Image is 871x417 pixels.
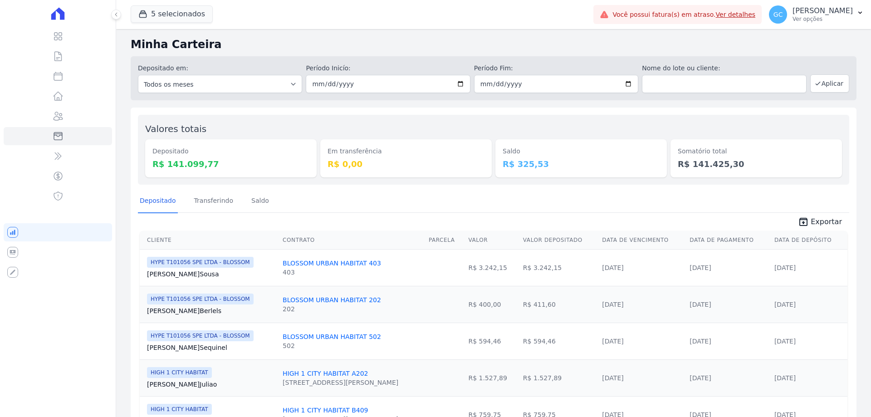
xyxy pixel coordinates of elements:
th: Parcela [425,231,465,250]
span: HIGH 1 CITY HABITAT [147,367,212,378]
a: BLOSSOM URBAN HABITAT 403 [283,260,381,267]
th: Data de Pagamento [686,231,771,250]
a: Depositado [138,190,178,213]
a: [DATE] [602,301,623,308]
a: [DATE] [774,374,796,382]
button: 5 selecionados [131,5,213,23]
dd: R$ 325,53 [503,158,660,170]
p: [PERSON_NAME] [793,6,853,15]
a: [PERSON_NAME]Juliao [147,380,275,389]
span: Exportar [811,216,842,227]
div: 502 [283,341,381,350]
a: [DATE] [602,374,623,382]
a: Transferindo [192,190,235,213]
p: Ver opções [793,15,853,23]
label: Nome do lote ou cliente: [642,64,806,73]
dt: Somatório total [678,147,835,156]
a: BLOSSOM URBAN HABITAT 502 [283,333,381,340]
label: Período Inicío: [306,64,470,73]
span: HYPE T101056 SPE LTDA - BLOSSOM [147,294,254,304]
div: 403 [283,268,381,277]
label: Período Fim: [474,64,638,73]
a: [DATE] [602,338,623,345]
td: R$ 400,00 [465,286,519,323]
th: Cliente [140,231,279,250]
dt: Depositado [152,147,309,156]
td: R$ 3.242,15 [465,249,519,286]
a: [DATE] [690,264,711,271]
a: [PERSON_NAME]Berlels [147,306,275,315]
a: [PERSON_NAME]Sequinel [147,343,275,352]
dd: R$ 141.099,77 [152,158,309,170]
i: unarchive [798,216,809,227]
label: Depositado em: [138,64,188,72]
td: R$ 3.242,15 [519,249,599,286]
button: Aplicar [810,74,849,93]
a: unarchive Exportar [791,216,849,229]
span: HYPE T101056 SPE LTDA - BLOSSOM [147,330,254,341]
td: R$ 411,60 [519,286,599,323]
label: Valores totais [145,123,206,134]
a: Ver detalhes [716,11,756,18]
button: GC [PERSON_NAME] Ver opções [762,2,871,27]
h2: Minha Carteira [131,36,856,53]
div: 202 [283,304,381,314]
dd: R$ 141.425,30 [678,158,835,170]
a: [PERSON_NAME]Sousa [147,270,275,279]
div: [STREET_ADDRESS][PERSON_NAME] [283,378,398,387]
th: Data de Depósito [771,231,847,250]
dt: Em transferência [328,147,484,156]
th: Valor [465,231,519,250]
th: Contrato [279,231,425,250]
a: [DATE] [774,338,796,345]
a: [DATE] [690,301,711,308]
span: HYPE T101056 SPE LTDA - BLOSSOM [147,257,254,268]
a: HIGH 1 CITY HABITAT B409 [283,407,368,414]
a: HIGH 1 CITY HABITAT A202 [283,370,368,377]
a: [DATE] [774,301,796,308]
td: R$ 1.527,89 [465,359,519,396]
a: BLOSSOM URBAN HABITAT 202 [283,296,381,304]
td: R$ 594,46 [519,323,599,359]
a: [DATE] [774,264,796,271]
span: Você possui fatura(s) em atraso. [612,10,755,20]
dd: R$ 0,00 [328,158,484,170]
a: [DATE] [602,264,623,271]
a: [DATE] [690,374,711,382]
dt: Saldo [503,147,660,156]
td: R$ 594,46 [465,323,519,359]
a: Saldo [250,190,271,213]
th: Valor Depositado [519,231,599,250]
span: GC [773,11,783,18]
a: [DATE] [690,338,711,345]
th: Data de Vencimento [598,231,686,250]
td: R$ 1.527,89 [519,359,599,396]
span: HIGH 1 CITY HABITAT [147,404,212,415]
